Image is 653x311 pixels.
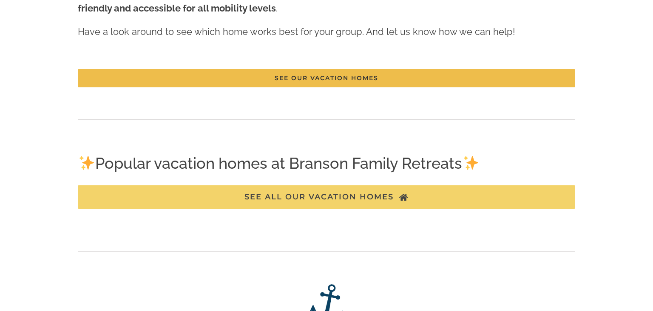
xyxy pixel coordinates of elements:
span: SEE ALL OUR VACATION HOMES [244,193,394,202]
span: Have a look around to see which home works best for your group. And let us know how we can help! [78,26,515,37]
img: ✨ [463,155,479,170]
span: See our vacation homes [275,75,378,82]
h2: Popular vacation homes at Branson Family Retreats [78,153,575,174]
img: ✨ [79,155,94,170]
a: SEE ALL OUR VACATION HOMES [78,185,575,209]
a: See our vacation homes [78,69,575,87]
